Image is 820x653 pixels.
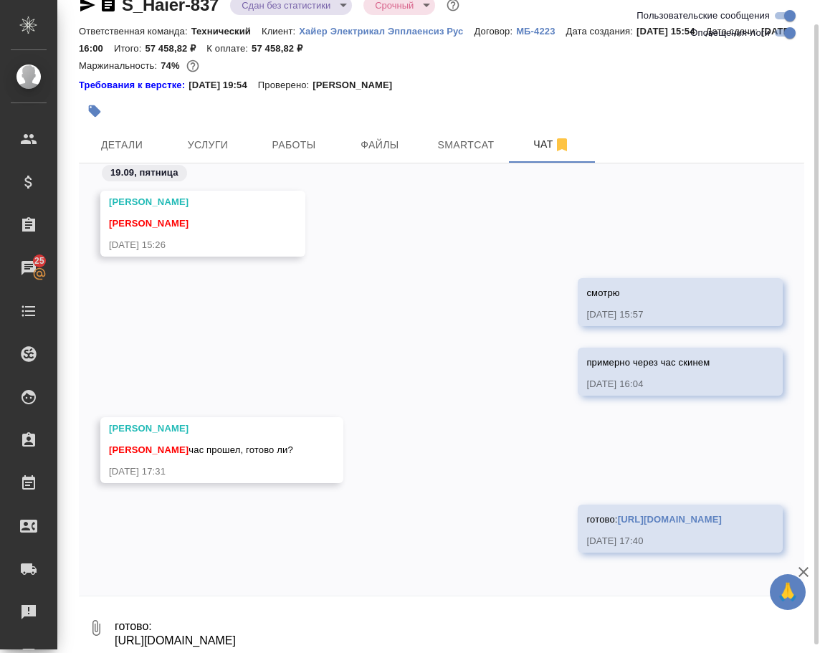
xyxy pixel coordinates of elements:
[313,78,403,92] p: [PERSON_NAME]
[262,26,299,37] p: Клиент:
[690,26,770,40] span: Оповещения-логи
[161,60,183,71] p: 74%
[770,574,806,610] button: 🙏
[553,136,571,153] svg: Отписаться
[586,514,722,525] span: готово:
[206,43,252,54] p: К оплате:
[586,357,710,368] span: примерно через час скинем
[566,26,637,37] p: Дата создания:
[87,136,156,154] span: Детали
[516,24,566,37] a: МБ-4223
[432,136,500,154] span: Smartcat
[79,26,191,37] p: Ответственная команда:
[109,464,293,479] div: [DATE] 17:31
[145,43,206,54] p: 57 458,82 ₽
[109,195,255,209] div: [PERSON_NAME]
[586,534,733,548] div: [DATE] 17:40
[299,24,474,37] a: Хайер Электрикал Эпплаенсиз Рус
[79,60,161,71] p: Маржинальность:
[516,26,566,37] p: МБ-4223
[4,250,54,286] a: 25
[191,26,262,37] p: Технический
[109,444,293,455] span: час прошел, готово ли?
[586,377,733,391] div: [DATE] 16:04
[618,514,722,525] a: [URL][DOMAIN_NAME]
[79,78,189,92] a: Требования к верстке:
[79,78,189,92] div: Нажми, чтобы открыть папку с инструкцией
[183,57,202,75] button: 12273.88 RUB;
[109,421,293,436] div: [PERSON_NAME]
[586,308,733,322] div: [DATE] 15:57
[114,43,145,54] p: Итого:
[189,78,258,92] p: [DATE] 19:54
[637,9,770,23] span: Пользовательские сообщения
[26,254,53,268] span: 25
[345,136,414,154] span: Файлы
[109,444,189,455] span: [PERSON_NAME]
[173,136,242,154] span: Услуги
[79,95,110,127] button: Добавить тэг
[518,135,586,153] span: Чат
[109,238,255,252] div: [DATE] 15:26
[299,26,474,37] p: Хайер Электрикал Эпплаенсиз Рус
[258,78,313,92] p: Проверено:
[109,218,189,229] span: [PERSON_NAME]
[259,136,328,154] span: Работы
[252,43,313,54] p: 57 458,82 ₽
[474,26,516,37] p: Договор:
[586,287,619,298] span: смотрю
[776,577,800,607] span: 🙏
[110,166,178,180] p: 19.09, пятница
